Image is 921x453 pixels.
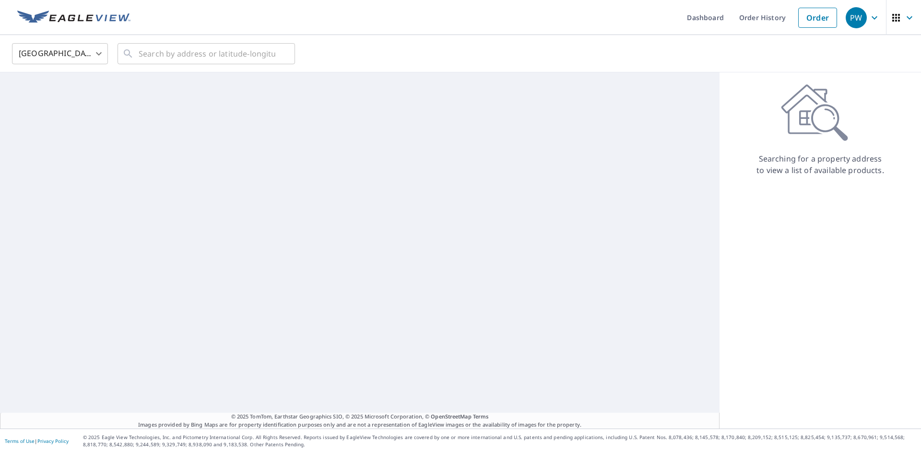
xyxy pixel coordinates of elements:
span: © 2025 TomTom, Earthstar Geographics SIO, © 2025 Microsoft Corporation, © [231,413,489,421]
a: OpenStreetMap [431,413,471,420]
a: Terms [473,413,489,420]
p: Searching for a property address to view a list of available products. [756,153,885,176]
p: © 2025 Eagle View Technologies, Inc. and Pictometry International Corp. All Rights Reserved. Repo... [83,434,916,448]
div: [GEOGRAPHIC_DATA] [12,40,108,67]
input: Search by address or latitude-longitude [139,40,275,67]
a: Order [798,8,837,28]
a: Terms of Use [5,438,35,444]
div: PW [846,7,867,28]
p: | [5,438,69,444]
img: EV Logo [17,11,130,25]
a: Privacy Policy [37,438,69,444]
